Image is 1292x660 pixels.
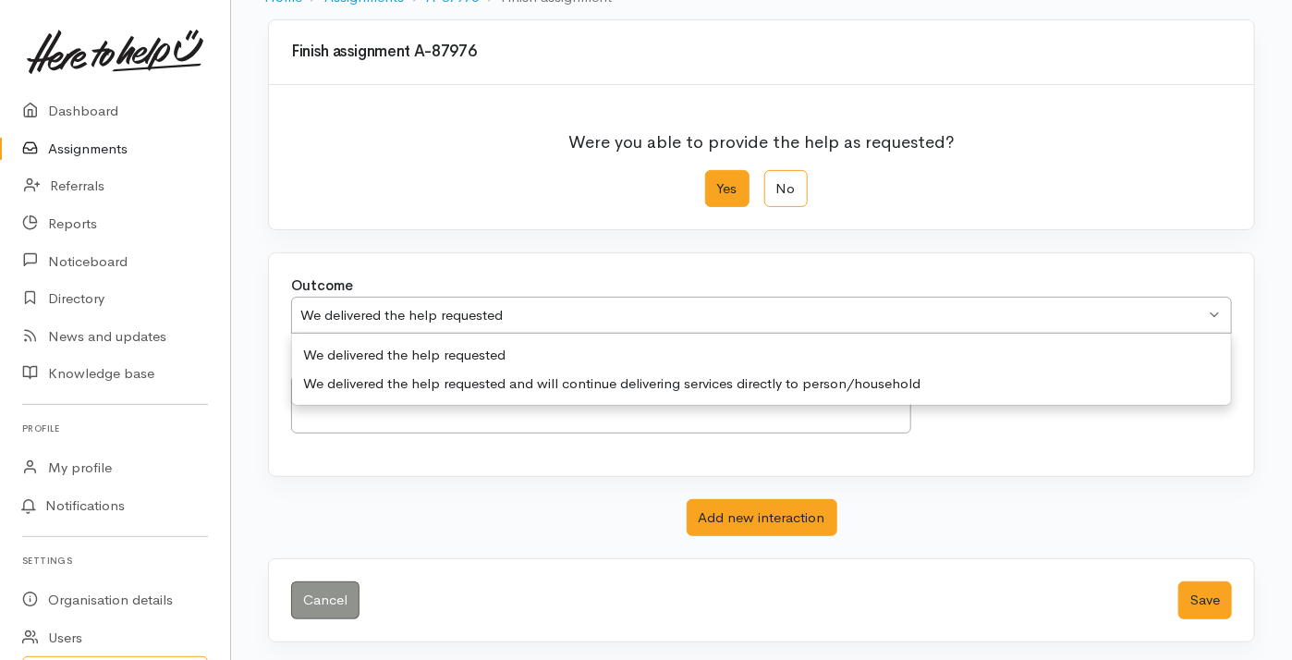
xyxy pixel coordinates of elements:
[22,416,208,441] h6: Profile
[687,499,837,537] button: Add new interaction
[22,548,208,573] h6: Settings
[292,370,1231,398] div: We delivered the help requested and will continue delivering services directly to person/household
[292,341,1231,370] div: We delivered the help requested
[1178,581,1232,619] button: Save
[291,43,1232,61] h3: Finish assignment A-87976
[300,305,1205,326] div: We delivered the help requested
[705,170,750,208] label: Yes
[291,275,353,297] label: Outcome
[764,170,808,208] label: No
[291,581,360,619] a: Cancel
[568,118,955,155] p: Were you able to provide the help as requested?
